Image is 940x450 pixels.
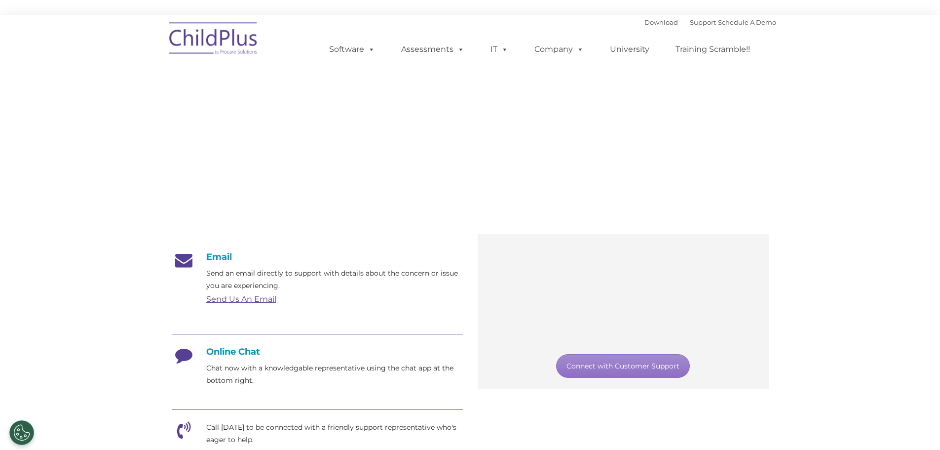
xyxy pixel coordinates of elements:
[481,40,518,59] a: IT
[206,267,463,292] p: Send an email directly to support with details about the concern or issue you are experiencing.
[206,294,276,304] a: Send Us An Email
[718,18,776,26] a: Schedule A Demo
[525,40,594,59] a: Company
[9,420,34,445] button: Cookies Settings
[644,18,678,26] a: Download
[172,346,463,357] h4: Online Chat
[164,15,263,65] img: ChildPlus by Procare Solutions
[206,421,463,446] p: Call [DATE] to be connected with a friendly support representative who's eager to help.
[206,362,463,387] p: Chat now with a knowledgable representative using the chat app at the bottom right.
[690,18,716,26] a: Support
[666,40,760,59] a: Training Scramble!!
[556,354,690,378] a: Connect with Customer Support
[391,40,474,59] a: Assessments
[172,251,463,262] h4: Email
[319,40,385,59] a: Software
[600,40,659,59] a: University
[644,18,776,26] font: |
